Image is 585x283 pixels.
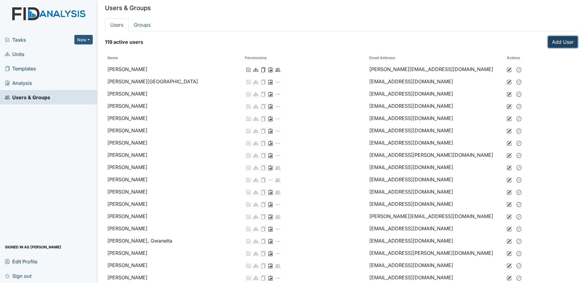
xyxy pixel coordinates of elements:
[367,186,504,198] td: [EMAIL_ADDRESS][DOMAIN_NAME]
[105,198,242,210] td: [PERSON_NAME]
[367,259,504,271] td: [EMAIL_ADDRESS][DOMAIN_NAME]
[5,257,37,266] span: Edit Profile
[105,100,242,112] td: [PERSON_NAME]
[367,235,504,247] td: [EMAIL_ADDRESS][DOMAIN_NAME]
[105,161,242,173] td: [PERSON_NAME]
[105,210,242,222] td: [PERSON_NAME]
[5,36,74,43] a: Tasks
[367,100,504,112] td: [EMAIL_ADDRESS][DOMAIN_NAME]
[105,173,242,186] td: [PERSON_NAME]
[5,271,32,281] span: Sign out
[369,55,395,60] a: Email Address
[367,198,504,210] td: [EMAIL_ADDRESS][DOMAIN_NAME]
[105,259,242,271] td: [PERSON_NAME]
[367,88,504,100] td: [EMAIL_ADDRESS][DOMAIN_NAME]
[105,18,129,31] a: Users
[105,112,242,124] td: [PERSON_NAME]
[367,173,504,186] td: [EMAIL_ADDRESS][DOMAIN_NAME]
[129,18,156,31] a: Groups
[367,137,504,149] td: [EMAIL_ADDRESS][DOMAIN_NAME]
[367,112,504,124] td: [EMAIL_ADDRESS][DOMAIN_NAME]
[105,75,242,88] td: [PERSON_NAME][GEOGRAPHIC_DATA]
[507,55,520,60] strong: Actions
[367,75,504,88] td: [EMAIL_ADDRESS][DOMAIN_NAME]
[105,5,151,11] h5: Users & Groups
[5,49,24,59] span: Units
[107,55,118,60] a: Name
[5,64,36,73] span: Templates
[105,137,242,149] td: [PERSON_NAME]
[242,53,367,63] th: Permissions
[548,36,578,48] a: Add User
[367,63,504,75] td: [PERSON_NAME][EMAIL_ADDRESS][DOMAIN_NAME]
[367,210,504,222] td: [PERSON_NAME][EMAIL_ADDRESS][DOMAIN_NAME]
[5,92,50,102] span: Users & Groups
[367,124,504,137] td: [EMAIL_ADDRESS][DOMAIN_NAME]
[367,222,504,235] td: [EMAIL_ADDRESS][DOMAIN_NAME]
[105,88,242,100] td: [PERSON_NAME]
[105,247,242,259] td: [PERSON_NAME]
[5,78,32,88] span: Analysis
[74,35,93,44] button: New
[105,235,242,247] td: [PERSON_NAME], Gwanetta
[105,63,242,75] td: [PERSON_NAME]
[105,186,242,198] td: [PERSON_NAME]
[105,149,242,161] td: [PERSON_NAME]
[367,149,504,161] td: [EMAIL_ADDRESS][PERSON_NAME][DOMAIN_NAME]
[105,38,143,46] strong: 119 active users
[367,247,504,259] td: [EMAIL_ADDRESS][PERSON_NAME][DOMAIN_NAME]
[367,161,504,173] td: [EMAIL_ADDRESS][DOMAIN_NAME]
[105,222,242,235] td: [PERSON_NAME]
[105,124,242,137] td: [PERSON_NAME]
[5,242,61,252] span: Signed in as [PERSON_NAME]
